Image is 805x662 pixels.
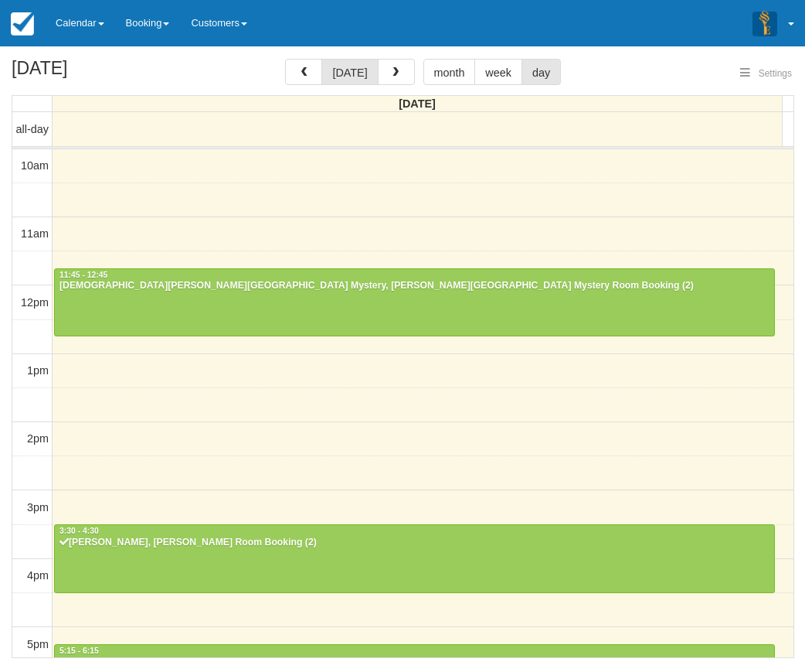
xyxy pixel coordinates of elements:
span: 10am [21,159,49,172]
button: day [521,59,561,85]
span: [DATE] [399,97,436,110]
span: 3pm [27,501,49,514]
span: 5pm [27,638,49,650]
span: 3:30 - 4:30 [59,527,99,535]
span: 4pm [27,569,49,582]
img: checkfront-main-nav-mini-logo.png [11,12,34,36]
button: [DATE] [321,59,378,85]
span: 5:15 - 6:15 [59,647,99,655]
div: [DEMOGRAPHIC_DATA][PERSON_NAME][GEOGRAPHIC_DATA] Mystery, [PERSON_NAME][GEOGRAPHIC_DATA] Mystery ... [59,280,770,292]
a: 11:45 - 12:45[DEMOGRAPHIC_DATA][PERSON_NAME][GEOGRAPHIC_DATA] Mystery, [PERSON_NAME][GEOGRAPHIC_D... [54,268,775,336]
span: 2pm [27,432,49,445]
span: 11am [21,227,49,240]
button: Settings [731,63,801,85]
span: 12pm [21,296,49,309]
button: month [423,59,476,85]
a: 3:30 - 4:30[PERSON_NAME], [PERSON_NAME] Room Booking (2) [54,524,775,592]
div: [PERSON_NAME], [PERSON_NAME] Room Booking (2) [59,537,770,549]
button: week [474,59,522,85]
span: 11:45 - 12:45 [59,271,107,279]
span: Settings [759,68,792,79]
span: all-day [16,123,49,135]
span: 1pm [27,364,49,377]
h2: [DATE] [12,59,207,87]
img: A3 [752,11,777,36]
